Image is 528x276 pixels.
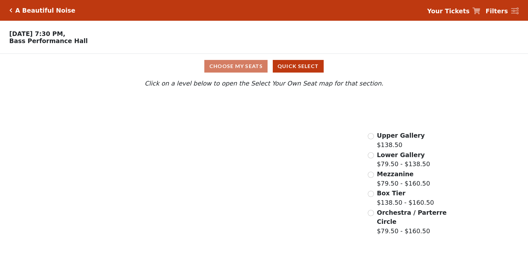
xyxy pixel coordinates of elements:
[15,7,75,14] h5: A Beautiful Noise
[377,132,425,139] span: Upper Gallery
[9,8,12,13] a: Click here to go back to filters
[273,60,324,73] button: Quick Select
[187,197,306,268] path: Orchestra / Parterre Circle - Seats Available: 22
[377,151,425,158] span: Lower Gallery
[486,6,519,16] a: Filters
[377,190,405,197] span: Box Tier
[377,189,434,207] label: $138.50 - $160.50
[377,170,414,178] span: Mezzanine
[486,7,508,15] strong: Filters
[123,99,240,127] path: Upper Gallery - Seats Available: 291
[71,79,458,88] p: Click on a level below to open the Select Your Own Seat map for that section.
[377,131,425,149] label: $138.50
[377,209,447,225] span: Orchestra / Parterre Circle
[377,150,430,169] label: $79.50 - $138.50
[427,6,480,16] a: Your Tickets
[427,7,470,15] strong: Your Tickets
[377,208,448,236] label: $79.50 - $160.50
[377,169,430,188] label: $79.50 - $160.50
